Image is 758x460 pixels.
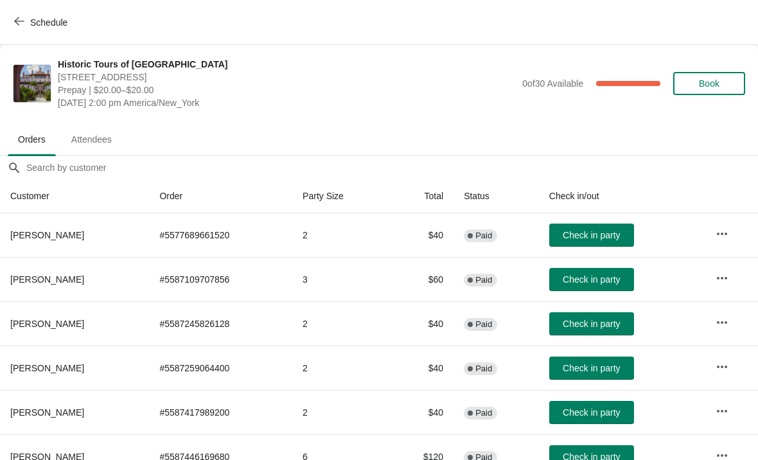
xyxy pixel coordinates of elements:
td: 2 [292,213,389,257]
td: # 5587417989200 [149,390,292,434]
span: [PERSON_NAME] [10,230,84,240]
span: Paid [475,231,492,241]
td: 3 [292,257,389,301]
button: Schedule [6,11,78,34]
button: Check in party [549,224,634,247]
th: Party Size [292,179,389,213]
span: Check in party [563,319,620,329]
button: Check in party [549,312,634,335]
span: Historic Tours of [GEOGRAPHIC_DATA] [58,58,516,71]
td: $40 [389,346,454,390]
input: Search by customer [26,156,758,179]
span: Paid [475,364,492,374]
th: Check in/out [539,179,705,213]
span: 0 of 30 Available [522,78,583,89]
span: [PERSON_NAME] [10,407,84,418]
button: Check in party [549,268,634,291]
span: Orders [8,128,56,151]
td: $40 [389,301,454,346]
span: Check in party [563,363,620,373]
td: # 5577689661520 [149,213,292,257]
td: 2 [292,301,389,346]
span: Schedule [30,17,67,28]
td: 2 [292,346,389,390]
span: Book [699,78,719,89]
button: Check in party [549,401,634,424]
span: Check in party [563,274,620,285]
span: Attendees [61,128,122,151]
th: Total [389,179,454,213]
td: $40 [389,213,454,257]
span: Paid [475,275,492,285]
span: Check in party [563,407,620,418]
span: [DATE] 2:00 pm America/New_York [58,96,516,109]
td: $60 [389,257,454,301]
td: $40 [389,390,454,434]
span: Paid [475,408,492,418]
th: Order [149,179,292,213]
button: Book [673,72,745,95]
td: # 5587259064400 [149,346,292,390]
span: Prepay | $20.00–$20.00 [58,84,516,96]
button: Check in party [549,357,634,380]
span: [PERSON_NAME] [10,319,84,329]
span: Check in party [563,230,620,240]
td: # 5587245826128 [149,301,292,346]
span: [PERSON_NAME] [10,363,84,373]
th: Status [454,179,539,213]
span: [PERSON_NAME] [10,274,84,285]
td: # 5587109707856 [149,257,292,301]
td: 2 [292,390,389,434]
img: Historic Tours of Flagler College [13,65,51,102]
span: Paid [475,319,492,330]
span: [STREET_ADDRESS] [58,71,516,84]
